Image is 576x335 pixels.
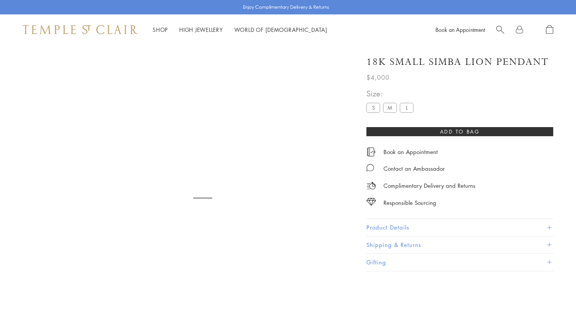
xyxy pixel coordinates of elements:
[383,103,397,112] label: M
[496,25,504,35] a: Search
[383,164,445,173] div: Contact an Ambassador
[366,181,376,190] img: icon_delivery.svg
[366,164,374,171] img: MessageIcon-01_2.svg
[383,181,475,190] p: Complimentary Delivery and Returns
[153,26,168,33] a: ShopShop
[179,26,223,33] a: High JewelleryHigh Jewellery
[234,26,327,33] a: World of [DEMOGRAPHIC_DATA]World of [DEMOGRAPHIC_DATA]
[366,236,553,253] button: Shipping & Returns
[440,127,480,136] span: Add to bag
[366,148,376,156] img: icon_appointment.svg
[546,25,553,35] a: Open Shopping Bag
[400,103,413,112] label: L
[366,87,417,100] span: Size:
[366,219,553,236] button: Product Details
[366,198,376,206] img: icon_sourcing.svg
[383,198,436,208] div: Responsible Sourcing
[23,25,137,34] img: Temple St. Clair
[366,72,390,82] span: $4,000
[366,55,549,69] h1: 18K Small Simba Lion Pendant
[366,127,553,136] button: Add to bag
[243,3,329,11] p: Enjoy Complimentary Delivery & Returns
[383,148,438,156] a: Book an Appointment
[366,103,380,112] label: S
[366,254,553,271] button: Gifting
[153,25,327,35] nav: Main navigation
[436,26,485,33] a: Book an Appointment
